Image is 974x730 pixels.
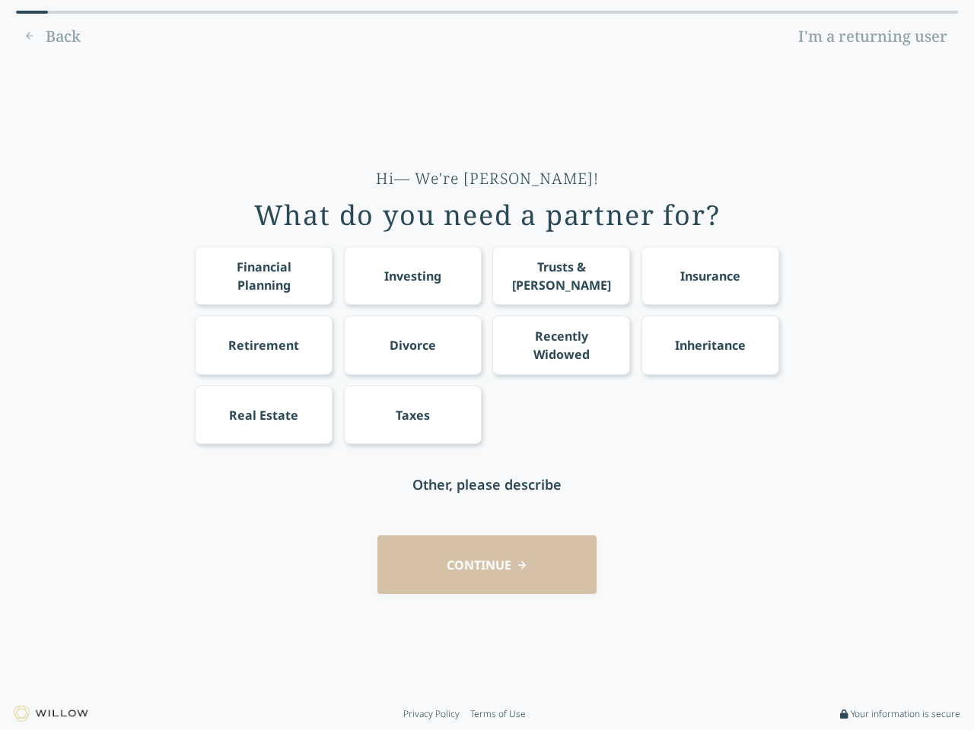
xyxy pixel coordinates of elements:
img: Willow logo [14,706,88,722]
div: What do you need a partner for? [254,200,721,230]
div: Retirement [228,336,299,354]
div: 0% complete [16,11,48,14]
div: Divorce [390,336,436,354]
div: Trusts & [PERSON_NAME] [507,258,616,294]
div: Other, please describe [412,474,562,495]
div: Recently Widowed [507,327,616,363]
div: Financial Planning [209,258,319,294]
a: Terms of Use [470,708,526,720]
a: I'm a returning user [788,24,958,49]
div: Hi— We're [PERSON_NAME]! [376,168,599,189]
div: Inheritance [675,336,746,354]
div: Real Estate [229,406,298,424]
div: Insurance [680,267,740,285]
div: Investing [384,267,441,285]
a: Privacy Policy [403,708,460,720]
span: Your information is secure [851,708,960,720]
div: Taxes [396,406,430,424]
